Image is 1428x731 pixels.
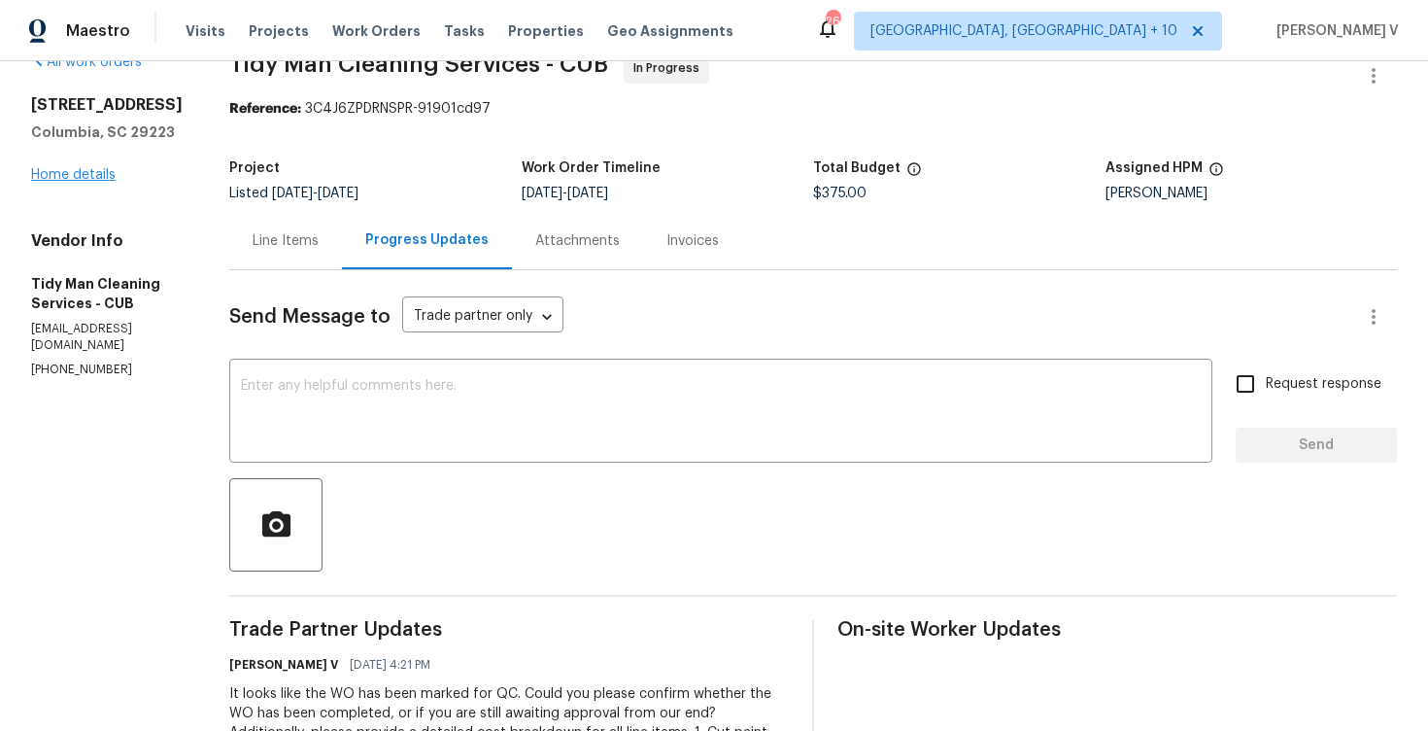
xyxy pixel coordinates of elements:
[253,231,319,251] div: Line Items
[229,99,1397,119] div: 3C4J6ZPDRNSPR-91901cd97
[1208,161,1224,187] span: The hpm assigned to this work order.
[1105,187,1398,200] div: [PERSON_NAME]
[272,187,358,200] span: -
[229,620,789,640] span: Trade Partner Updates
[535,231,620,251] div: Attachments
[31,321,183,354] p: [EMAIL_ADDRESS][DOMAIN_NAME]
[31,274,183,313] h5: Tidy Man Cleaning Services - CUB
[633,58,707,78] span: In Progress
[444,24,485,38] span: Tasks
[508,21,584,41] span: Properties
[66,21,130,41] span: Maestro
[837,620,1397,640] span: On-site Worker Updates
[332,21,421,41] span: Work Orders
[813,161,901,175] h5: Total Budget
[666,231,719,251] div: Invoices
[1266,374,1381,395] span: Request response
[826,12,839,31] div: 268
[249,21,309,41] span: Projects
[522,187,608,200] span: -
[31,168,116,182] a: Home details
[567,187,608,200] span: [DATE]
[229,307,391,327] span: Send Message to
[870,21,1177,41] span: [GEOGRAPHIC_DATA], [GEOGRAPHIC_DATA] + 10
[31,362,183,378] p: [PHONE_NUMBER]
[31,55,142,69] a: All work orders
[522,161,661,175] h5: Work Order Timeline
[31,95,183,115] h2: [STREET_ADDRESS]
[906,161,922,187] span: The total cost of line items that have been proposed by Opendoor. This sum includes line items th...
[229,161,280,175] h5: Project
[229,52,608,76] span: Tidy Man Cleaning Services - CUB
[31,122,183,142] h5: Columbia, SC 29223
[365,230,489,250] div: Progress Updates
[1105,161,1203,175] h5: Assigned HPM
[31,231,183,251] h4: Vendor Info
[522,187,562,200] span: [DATE]
[229,102,301,116] b: Reference:
[186,21,225,41] span: Visits
[318,187,358,200] span: [DATE]
[402,301,563,333] div: Trade partner only
[607,21,733,41] span: Geo Assignments
[229,187,358,200] span: Listed
[350,655,430,675] span: [DATE] 4:21 PM
[229,655,338,675] h6: [PERSON_NAME] V
[1269,21,1399,41] span: [PERSON_NAME] V
[272,187,313,200] span: [DATE]
[813,187,867,200] span: $375.00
